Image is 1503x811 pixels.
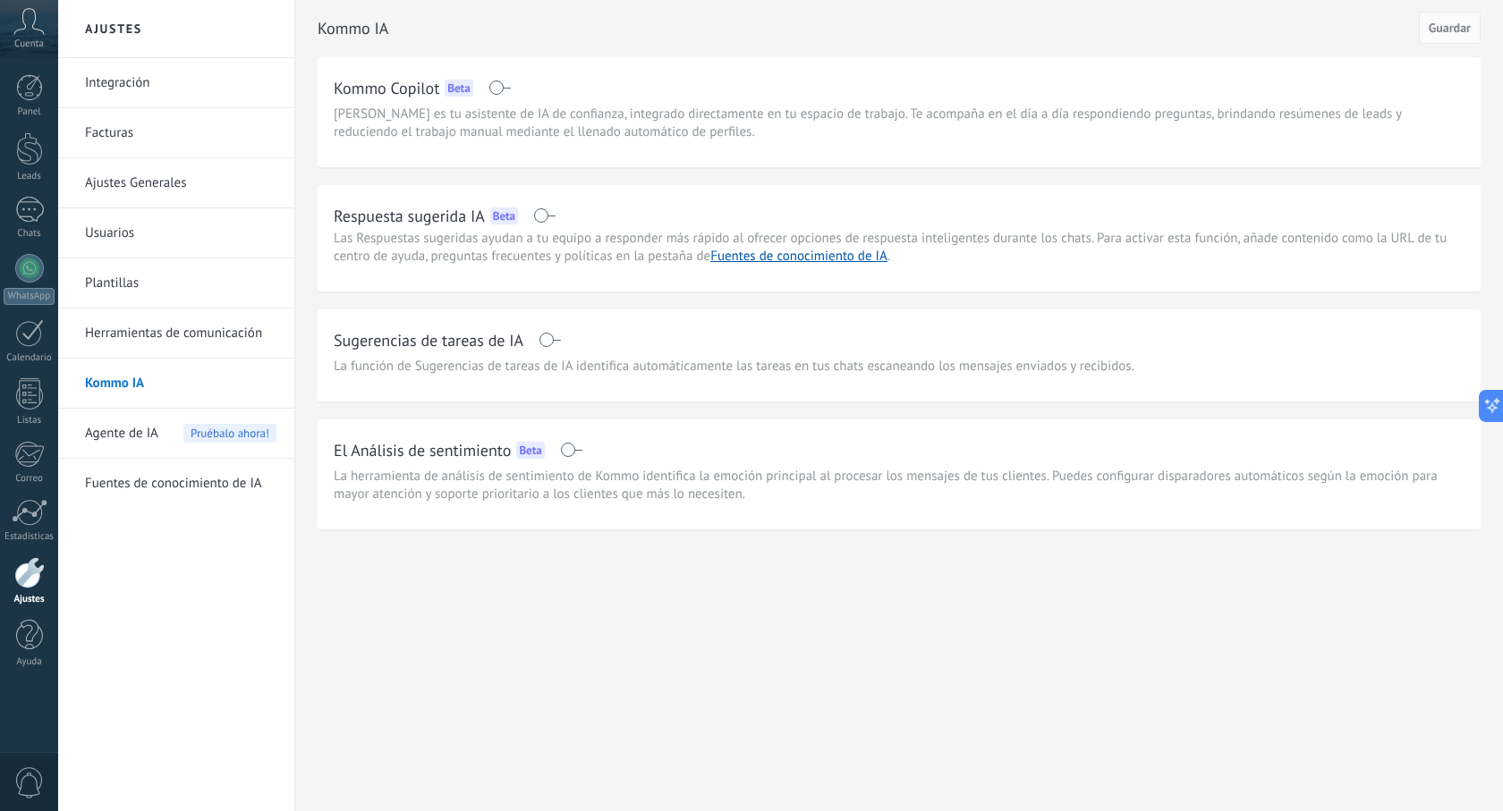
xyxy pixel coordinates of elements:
[4,415,55,427] div: Listas
[4,228,55,240] div: Chats
[334,230,1447,265] span: Las Respuestas sugeridas ayudan a tu equipo a responder más rápido al ofrecer opciones de respues...
[85,459,276,509] a: Fuentes de conocimiento de IA
[516,442,544,459] div: Beta
[85,308,276,359] a: Herramientas de comunicación
[1429,21,1471,34] span: Guardar
[58,58,294,108] li: Integración
[318,11,1419,46] h2: Kommo IA
[183,424,276,443] span: Pruébalo ahora!
[58,308,294,359] li: Herramientas de comunicación
[58,258,294,308] li: Plantillas
[490,207,518,224] div: Beta
[85,108,276,158] a: Facturas
[85,409,276,459] a: Agente de IA Pruébalo ahora!
[58,158,294,208] li: Ajustes Generales
[334,77,439,99] h2: Kommo Copilot
[85,258,276,308] a: Plantillas
[334,468,1465,503] span: La herramienta de análisis de sentimiento de Kommo identifica la emoción principal al procesar lo...
[58,359,294,409] li: Kommo IA
[334,106,1465,141] span: [PERSON_NAME] es tu asistente de IA de confianza, integrado directamente en tu espacio de trabajo...
[4,288,55,305] div: WhatsApp
[4,594,55,605] div: Ajustes
[85,208,276,258] a: Usuarios
[710,248,887,265] a: Fuentes de conocimiento de IA
[334,439,511,461] h2: El Análisis de sentimiento
[85,158,276,208] a: Ajustes Generales
[4,656,55,668] div: Ayuda
[58,459,294,508] li: Fuentes de conocimiento de IA
[58,208,294,258] li: Usuarios
[58,409,294,459] li: Agente de IA
[4,473,55,485] div: Correo
[4,531,55,543] div: Estadísticas
[4,106,55,118] div: Panel
[445,80,472,97] div: Beta
[4,171,55,182] div: Leads
[334,358,1134,376] span: La función de Sugerencias de tareas de IA identifica automáticamente las tareas en tus chats esca...
[1419,12,1481,44] button: Guardar
[85,359,276,409] a: Kommo IA
[85,409,158,459] span: Agente de IA
[334,329,523,351] h2: Sugerencias de tareas de IA
[85,58,276,108] a: Integración
[14,38,44,50] span: Cuenta
[4,352,55,364] div: Calendario
[58,108,294,158] li: Facturas
[334,205,485,227] h2: Respuesta sugerida IA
